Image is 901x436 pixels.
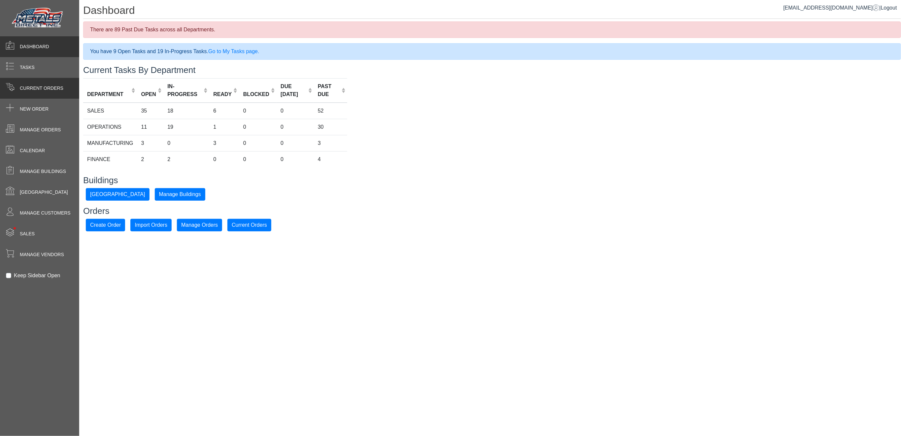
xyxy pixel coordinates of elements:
[20,43,49,50] span: Dashboard
[20,189,68,196] span: [GEOGRAPHIC_DATA]
[86,191,150,197] a: [GEOGRAPHIC_DATA]
[277,151,314,167] td: 0
[167,83,202,98] div: IN-PROGRESS
[86,219,125,231] button: Create Order
[209,119,239,135] td: 1
[20,210,71,217] span: Manage Customers
[20,64,35,71] span: Tasks
[137,151,164,167] td: 2
[141,90,156,98] div: OPEN
[20,85,63,92] span: Current Orders
[155,191,205,197] a: Manage Buildings
[137,135,164,151] td: 3
[83,151,137,167] td: FINANCE
[239,151,277,167] td: 0
[20,147,45,154] span: Calendar
[83,4,901,19] h1: Dashboard
[163,135,209,151] td: 0
[318,83,340,98] div: PAST DUE
[784,4,897,12] div: |
[243,90,269,98] div: BLOCKED
[86,222,125,227] a: Create Order
[83,65,901,75] h3: Current Tasks By Department
[227,219,271,231] button: Current Orders
[83,206,901,216] h3: Orders
[14,272,60,280] label: Keep Sidebar Open
[83,119,137,135] td: OPERATIONS
[20,230,35,237] span: Sales
[20,168,66,175] span: Manage Buildings
[881,5,897,11] span: Logout
[314,119,347,135] td: 30
[281,83,306,98] div: DUE [DATE]
[83,135,137,151] td: MANUFACTURING
[277,119,314,135] td: 0
[87,90,130,98] div: DEPARTMENT
[20,251,64,258] span: Manage Vendors
[83,21,901,38] div: There are 89 Past Due Tasks across all Departments.
[239,135,277,151] td: 0
[208,49,259,54] a: Go to My Tasks page.
[137,119,164,135] td: 11
[209,135,239,151] td: 3
[239,119,277,135] td: 0
[20,106,49,113] span: New Order
[130,219,172,231] button: Import Orders
[83,43,901,60] div: You have 9 Open Tasks and 19 In-Progress Tasks.
[277,135,314,151] td: 0
[227,222,271,227] a: Current Orders
[239,103,277,119] td: 0
[86,188,150,201] button: [GEOGRAPHIC_DATA]
[6,218,23,239] span: •
[83,175,901,185] h3: Buildings
[155,188,205,201] button: Manage Buildings
[163,103,209,119] td: 18
[277,103,314,119] td: 0
[163,151,209,167] td: 2
[314,135,347,151] td: 3
[314,151,347,167] td: 4
[130,222,172,227] a: Import Orders
[177,219,222,231] button: Manage Orders
[209,103,239,119] td: 6
[209,151,239,167] td: 0
[163,119,209,135] td: 19
[83,103,137,119] td: SALES
[784,5,880,11] a: [EMAIL_ADDRESS][DOMAIN_NAME]
[177,222,222,227] a: Manage Orders
[213,90,232,98] div: READY
[10,6,66,30] img: Metals Direct Inc Logo
[137,103,164,119] td: 35
[20,126,61,133] span: Manage Orders
[314,103,347,119] td: 52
